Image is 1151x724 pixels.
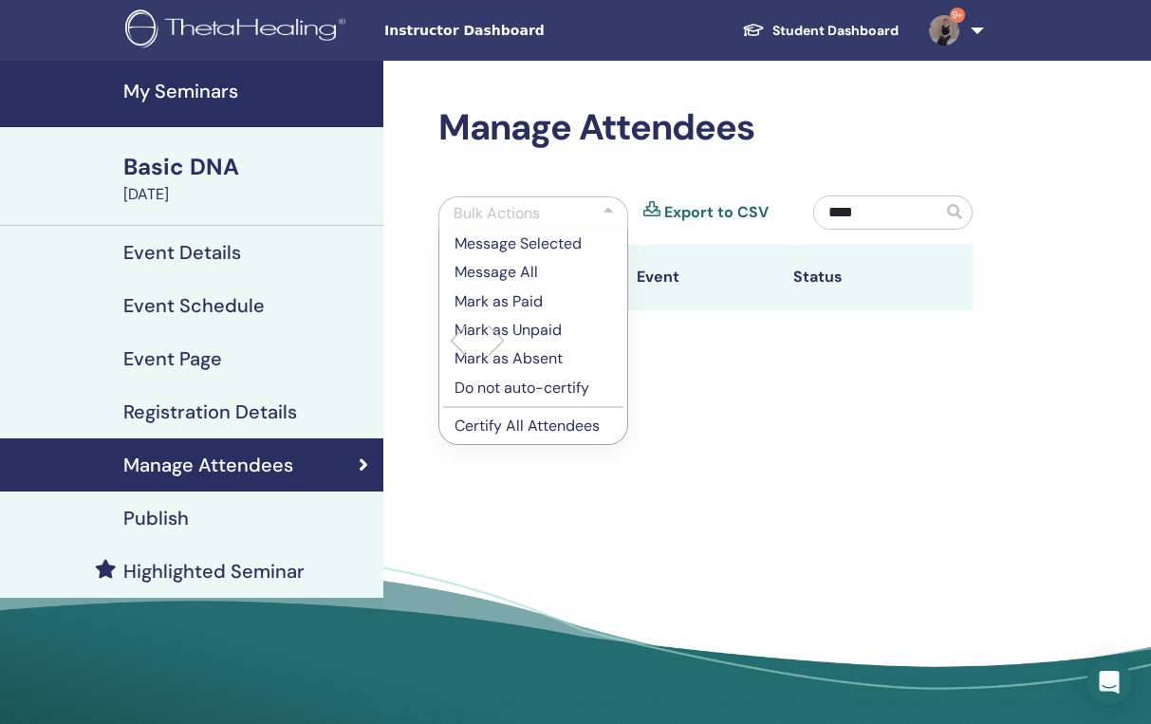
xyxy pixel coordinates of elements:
[123,241,241,264] h4: Event Details
[384,21,669,41] span: Instructor Dashboard
[123,454,293,476] h4: Manage Attendees
[123,400,297,423] h4: Registration Details
[123,507,189,529] h4: Publish
[112,151,383,206] a: Basic DNA[DATE]
[742,22,765,38] img: graduation-cap-white.svg
[123,183,372,206] div: [DATE]
[455,377,612,399] p: Do not auto-certify
[123,80,372,102] h4: My Seminars
[123,151,372,183] div: Basic DNA
[455,319,612,342] p: Mark as Unpaid
[950,8,965,23] span: 9+
[123,294,265,317] h4: Event Schedule
[929,15,959,46] img: default.jpg
[455,232,612,255] p: Message Selected
[627,245,784,310] th: Event
[123,560,305,583] h4: Highlighted Seminar
[455,261,612,284] p: Message All
[664,201,769,224] a: Export to CSV
[727,13,914,48] a: Student Dashboard
[455,290,612,313] p: Mark as Paid
[125,9,352,52] img: logo.png
[455,415,612,437] p: Certify All Attendees
[455,347,612,370] p: Mark as Absent
[438,106,973,150] h2: Manage Attendees
[123,347,222,370] h4: Event Page
[1086,659,1132,705] div: Open Intercom Messenger
[784,245,940,310] th: Status
[454,202,540,225] div: Bulk Actions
